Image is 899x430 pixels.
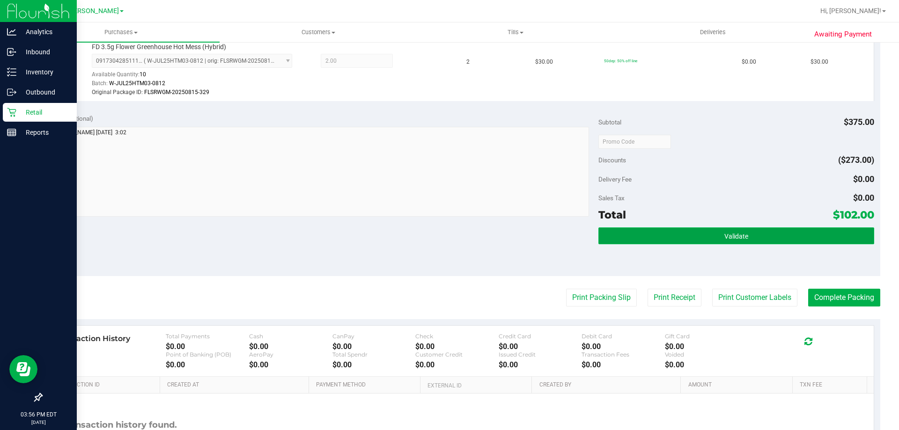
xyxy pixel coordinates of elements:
a: Purchases [22,22,220,42]
div: $0.00 [332,342,416,351]
div: Issued Credit [499,351,582,358]
span: Subtotal [598,118,621,126]
div: Debit Card [582,333,665,340]
span: W-JUL25HTM03-0812 [109,80,165,87]
span: Deliveries [687,28,738,36]
div: Cash [249,333,332,340]
a: Amount [688,381,789,389]
th: External ID [420,377,531,394]
inline-svg: Retail [7,108,16,117]
div: $0.00 [499,360,582,369]
p: 03:56 PM EDT [4,410,73,419]
div: Total Payments [166,333,249,340]
span: Original Package ID: [92,89,143,95]
div: $0.00 [582,342,665,351]
div: CanPay [332,333,416,340]
iframe: Resource center [9,355,37,383]
span: Discounts [598,152,626,168]
div: Voided [665,351,748,358]
p: Retail [16,107,73,118]
div: Total Spendr [332,351,416,358]
span: 50dep: 50% off line [604,58,637,63]
span: $0.00 [853,193,874,203]
inline-svg: Reports [7,128,16,137]
span: $0.00 [853,174,874,184]
span: $30.00 [535,58,553,66]
span: $0.00 [742,58,756,66]
inline-svg: Outbound [7,87,16,97]
div: $0.00 [499,342,582,351]
a: Created By [539,381,677,389]
span: ($273.00) [838,155,874,165]
a: Customers [220,22,417,42]
p: Reports [16,127,73,138]
div: $0.00 [665,360,748,369]
span: $102.00 [833,208,874,221]
div: $0.00 [665,342,748,351]
div: Credit Card [499,333,582,340]
a: Payment Method [316,381,417,389]
p: Outbound [16,87,73,98]
span: Sales Tax [598,194,625,202]
p: [DATE] [4,419,73,426]
input: Promo Code [598,135,671,149]
div: $0.00 [166,342,249,351]
span: [PERSON_NAME] [67,7,119,15]
p: Inbound [16,46,73,58]
div: $0.00 [415,360,499,369]
span: Total [598,208,626,221]
span: $375.00 [844,117,874,127]
div: Point of Banking (POB) [166,351,249,358]
span: Delivery Fee [598,175,632,183]
span: Customers [220,28,416,36]
a: Txn Fee [800,381,863,389]
p: Inventory [16,66,73,78]
span: FD 3.5g Flower Greenhouse Hot Mess (Hybrid) [92,43,226,51]
div: $0.00 [166,360,249,369]
span: $30.00 [811,58,828,66]
span: Tills [417,28,613,36]
span: FLSRWGM-20250815-329 [144,89,209,95]
div: Check [415,333,499,340]
div: $0.00 [582,360,665,369]
button: Print Packing Slip [566,289,637,306]
p: Analytics [16,26,73,37]
div: Available Quantity: [92,68,302,86]
span: 10 [140,71,146,78]
inline-svg: Analytics [7,27,16,36]
span: Batch: [92,80,108,87]
a: Tills [417,22,614,42]
div: Gift Card [665,333,748,340]
button: Complete Packing [808,289,880,306]
inline-svg: Inventory [7,67,16,77]
a: Deliveries [614,22,811,42]
div: $0.00 [415,342,499,351]
div: $0.00 [249,342,332,351]
span: Awaiting Payment [814,29,872,40]
span: Hi, [PERSON_NAME]! [820,7,881,15]
div: Customer Credit [415,351,499,358]
button: Print Customer Labels [712,289,797,306]
div: $0.00 [332,360,416,369]
span: Validate [724,233,748,240]
inline-svg: Inbound [7,47,16,57]
a: Transaction ID [55,381,156,389]
span: Purchases [22,28,220,36]
button: Print Receipt [648,289,701,306]
div: AeroPay [249,351,332,358]
div: Transaction Fees [582,351,665,358]
a: Created At [167,381,305,389]
button: Validate [598,227,874,244]
span: 2 [466,58,470,66]
div: $0.00 [249,360,332,369]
